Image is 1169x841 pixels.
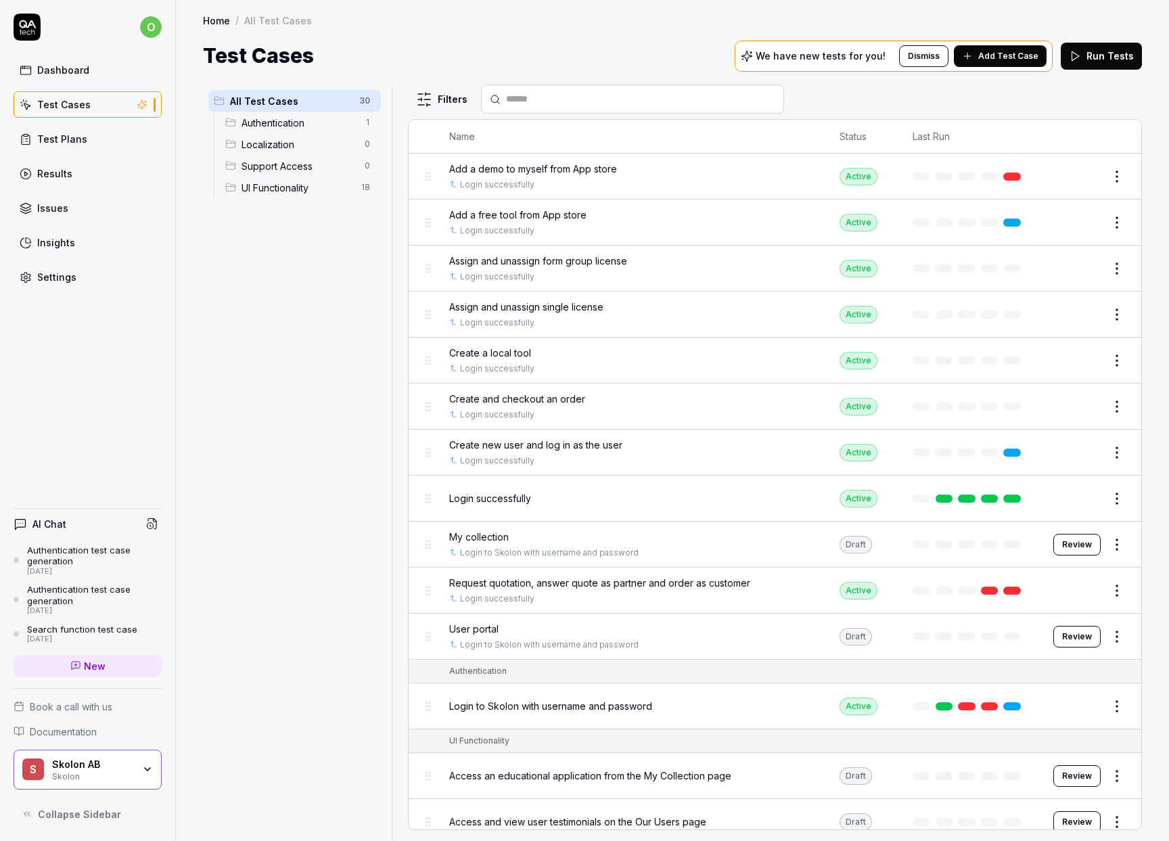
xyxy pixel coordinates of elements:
[460,455,534,467] a: Login successfully
[27,584,162,606] div: Authentication test case generation
[460,639,639,651] a: Login to Skolon with username and password
[409,246,1141,292] tr: Assign and unassign form group licenseLogin successfullyActive
[460,317,534,329] a: Login successfully
[37,166,72,181] div: Results
[409,683,1141,729] tr: Login to Skolon with username and passwordActive
[840,352,877,369] div: Active
[52,758,133,771] div: Skolon AB
[37,132,87,146] div: Test Plans
[27,567,162,576] div: [DATE]
[1061,43,1142,70] button: Run Tests
[14,655,162,677] a: New
[242,116,357,130] span: Authentication
[27,635,137,644] div: [DATE]
[449,208,587,222] span: Add a free tool from App store
[840,536,872,553] div: Draft
[449,530,509,544] span: My collection
[140,14,162,41] button: o
[840,582,877,599] div: Active
[840,260,877,277] div: Active
[220,133,381,155] div: Drag to reorderLocalization0
[840,398,877,415] div: Active
[14,57,162,83] a: Dashboard
[978,50,1038,62] span: Add Test Case
[22,758,44,780] span: S
[220,112,381,133] div: Drag to reorderAuthentication1
[27,545,162,567] div: Authentication test case generation
[14,725,162,739] a: Documentation
[220,177,381,198] div: Drag to reorderUI Functionality18
[954,45,1047,67] button: Add Test Case
[244,14,312,27] div: All Test Cases
[460,271,534,283] a: Login successfully
[409,200,1141,246] tr: Add a free tool from App storeLogin successfullyActive
[1053,811,1101,833] button: Review
[449,815,706,829] span: Access and view user testimonials on the Our Users page
[14,91,162,118] a: Test Cases
[409,292,1141,338] tr: Assign and unassign single licenseLogin successfullyActive
[84,659,106,673] span: New
[436,120,826,154] th: Name
[354,93,375,109] span: 30
[449,491,531,505] span: Login successfully
[1053,534,1101,555] button: Review
[449,699,652,713] span: Login to Skolon with username and password
[38,807,121,821] span: Collapse Sidebar
[356,179,375,196] span: 18
[409,338,1141,384] tr: Create a local toolLogin successfullyActive
[449,254,627,268] span: Assign and unassign form group license
[14,584,162,615] a: Authentication test case generation[DATE]
[14,750,162,790] button: SSkolon ABSkolon
[359,136,375,152] span: 0
[359,114,375,131] span: 1
[409,154,1141,200] tr: Add a demo to myself from App storeLogin successfullyActive
[242,159,357,173] span: Support Access
[840,813,872,831] div: Draft
[449,622,499,636] span: User portal
[52,770,133,781] div: Skolon
[449,735,509,747] div: UI Functionality
[203,14,230,27] a: Home
[409,430,1141,476] tr: Create new user and log in as the userLogin successfullyActive
[449,665,507,677] div: Authentication
[235,14,239,27] div: /
[408,86,476,113] button: Filters
[1053,765,1101,787] a: Review
[840,444,877,461] div: Active
[409,522,1141,568] tr: My collectionLogin to Skolon with username and passwordDraftReview
[220,155,381,177] div: Drag to reorderSupport Access0
[14,229,162,256] a: Insights
[449,346,531,360] span: Create a local tool
[449,576,750,590] span: Request quotation, answer quote as partner and order as customer
[449,769,731,783] span: Access an educational application from the My Collection page
[756,51,886,61] p: We have new tests for you!
[460,363,534,375] a: Login successfully
[840,767,872,785] div: Draft
[409,384,1141,430] tr: Create and checkout an orderLogin successfullyActive
[37,63,89,77] div: Dashboard
[409,614,1141,660] tr: User portalLogin to Skolon with username and passwordDraftReview
[140,16,162,38] span: o
[840,628,872,645] div: Draft
[14,800,162,827] button: Collapse Sidebar
[359,158,375,174] span: 0
[1053,626,1101,647] a: Review
[14,700,162,714] a: Book a call with us
[27,624,137,635] div: Search function test case
[37,270,76,284] div: Settings
[840,490,877,507] div: Active
[899,45,948,67] button: Dismiss
[14,126,162,152] a: Test Plans
[242,137,357,152] span: Localization
[14,545,162,576] a: Authentication test case generation[DATE]
[826,120,899,154] th: Status
[449,392,585,406] span: Create and checkout an order
[460,225,534,237] a: Login successfully
[840,698,877,715] div: Active
[460,409,534,421] a: Login successfully
[449,300,603,314] span: Assign and unassign single license
[14,160,162,187] a: Results
[37,97,91,112] div: Test Cases
[37,201,68,215] div: Issues
[409,568,1141,614] tr: Request quotation, answer quote as partner and order as customerLogin successfullyActive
